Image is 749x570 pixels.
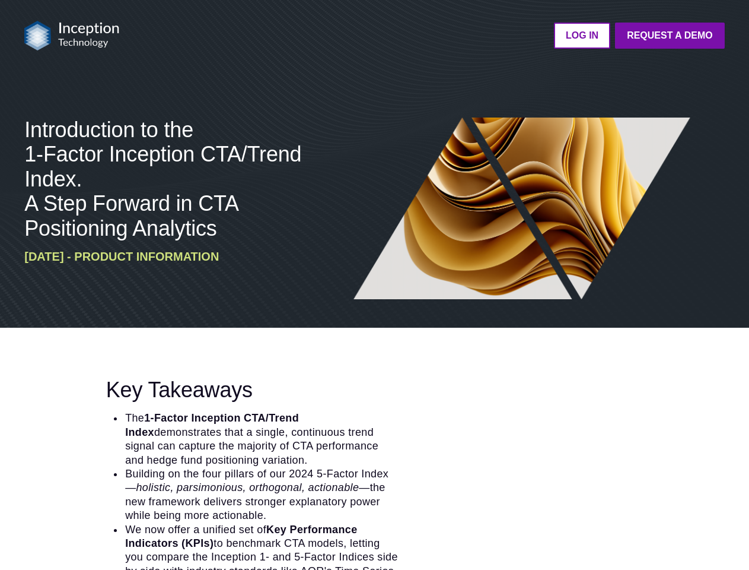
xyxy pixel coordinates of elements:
[615,23,725,49] a: Request a Demo
[125,524,357,549] strong: Key Performance Indicators (KPIs)
[627,30,713,40] strong: Request a Demo
[125,482,370,493] i: —holistic, parsimonious, orthogonal, actionable—
[24,250,311,264] h6: [DATE] - Product Information
[566,30,598,40] strong: LOG IN
[554,23,610,49] a: LOG IN
[124,411,398,467] li: The demonstrates that a single, continuous trend signal can capture the majority of CTA performan...
[125,412,299,438] strong: 1-Factor Inception CTA/Trend Index
[24,118,301,240] span: Introduction to the 1-Factor Inception CTA/Trend Index. A Step Forward in CTA Positioning Analytics
[106,378,399,402] h3: Key Takeaways
[124,467,398,523] li: Building on the four pillars of our 2024 5-Factor Index the new framework delivers stronger expla...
